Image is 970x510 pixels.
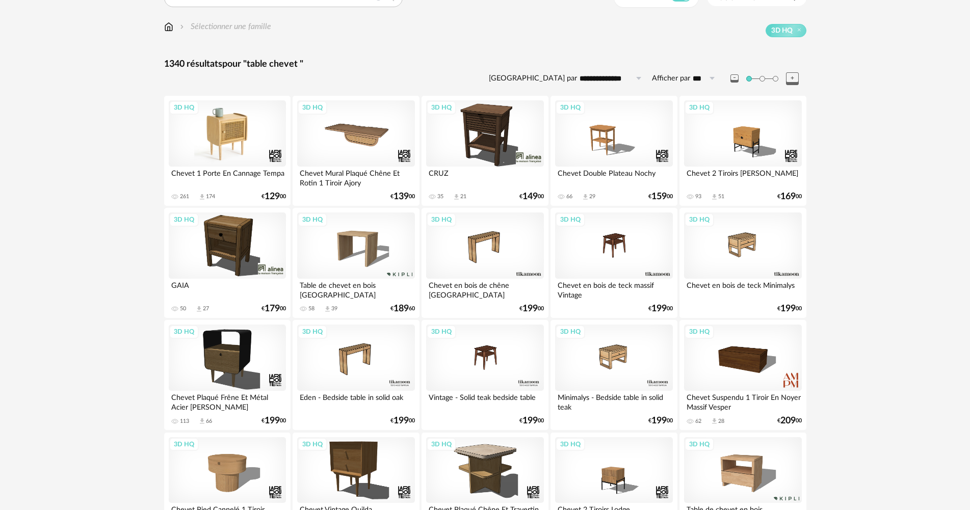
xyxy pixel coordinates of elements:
[651,193,667,200] span: 159
[390,305,415,312] div: € 60
[427,213,456,226] div: 3D HQ
[164,208,291,318] a: 3D HQ GAIA 50 Download icon 27 €17900
[777,193,802,200] div: € 00
[422,320,548,430] a: 3D HQ Vintage - Solid teak bedside table €19900
[679,208,806,318] a: 3D HQ Chevet en bois de teck Minimalys €19900
[308,305,314,312] div: 58
[684,279,801,299] div: Chevet en bois de teck Minimalys
[265,417,280,424] span: 199
[777,417,802,424] div: € 00
[164,96,291,206] a: 3D HQ Chevet 1 Porte En Cannage Tempa 261 Download icon 174 €12900
[648,417,673,424] div: € 00
[685,325,714,338] div: 3D HQ
[164,59,806,70] div: 1340 résultats
[519,193,544,200] div: € 00
[178,21,271,33] div: Sélectionner une famille
[195,305,203,313] span: Download icon
[685,438,714,451] div: 3D HQ
[169,167,286,187] div: Chevet 1 Porte En Cannage Tempa
[556,325,585,338] div: 3D HQ
[426,391,543,411] div: Vintage - Solid teak bedside table
[169,438,199,451] div: 3D HQ
[550,208,677,318] a: 3D HQ Chevet en bois de teck massif Vintage €19900
[777,305,802,312] div: € 00
[265,305,280,312] span: 179
[169,213,199,226] div: 3D HQ
[718,193,724,200] div: 51
[198,417,206,425] span: Download icon
[519,305,544,312] div: € 00
[394,417,409,424] span: 199
[261,305,286,312] div: € 00
[324,305,331,313] span: Download icon
[169,101,199,114] div: 3D HQ
[265,193,280,200] span: 129
[206,193,215,200] div: 174
[206,418,212,425] div: 66
[684,167,801,187] div: Chevet 2 Tiroirs [PERSON_NAME]
[297,167,414,187] div: Chevet Mural Plaqué Chêne Et Rotin 1 Tiroir Ajory
[180,418,189,425] div: 113
[198,193,206,201] span: Download icon
[556,213,585,226] div: 3D HQ
[390,417,415,424] div: € 00
[589,193,595,200] div: 29
[555,279,672,299] div: Chevet en bois de teck massif Vintage
[550,320,677,430] a: 3D HQ Minimalys - Bedside table in solid teak €19900
[293,208,419,318] a: 3D HQ Table de chevet en bois [GEOGRAPHIC_DATA] 58 Download icon 39 €18960
[489,74,577,84] label: [GEOGRAPHIC_DATA] par
[679,96,806,206] a: 3D HQ Chevet 2 Tiroirs [PERSON_NAME] 93 Download icon 51 €16900
[394,193,409,200] span: 139
[261,417,286,424] div: € 00
[651,305,667,312] span: 199
[293,96,419,206] a: 3D HQ Chevet Mural Plaqué Chêne Et Rotin 1 Tiroir Ajory €13900
[180,305,186,312] div: 50
[460,193,466,200] div: 21
[180,193,189,200] div: 261
[711,193,718,201] span: Download icon
[422,208,548,318] a: 3D HQ Chevet en bois de chêne [GEOGRAPHIC_DATA] €19900
[427,438,456,451] div: 3D HQ
[297,279,414,299] div: Table de chevet en bois [GEOGRAPHIC_DATA]
[522,193,538,200] span: 149
[222,60,303,69] span: pour "table chevet "
[422,96,548,206] a: 3D HQ CRUZ 35 Download icon 21 €14900
[426,279,543,299] div: Chevet en bois de chêne [GEOGRAPHIC_DATA]
[685,213,714,226] div: 3D HQ
[522,417,538,424] span: 199
[331,305,337,312] div: 39
[298,325,327,338] div: 3D HQ
[390,193,415,200] div: € 00
[652,74,690,84] label: Afficher par
[566,193,572,200] div: 66
[695,193,701,200] div: 93
[298,101,327,114] div: 3D HQ
[298,213,327,226] div: 3D HQ
[685,101,714,114] div: 3D HQ
[297,391,414,411] div: Eden - Bedside table in solid oak
[169,325,199,338] div: 3D HQ
[684,391,801,411] div: Chevet Suspendu 1 Tiroir En Noyer Massif Vesper
[711,417,718,425] span: Download icon
[169,279,286,299] div: GAIA
[437,193,443,200] div: 35
[203,305,209,312] div: 27
[261,193,286,200] div: € 00
[582,193,589,201] span: Download icon
[556,438,585,451] div: 3D HQ
[780,417,796,424] span: 209
[555,167,672,187] div: Chevet Double Plateau Nochy
[651,417,667,424] span: 199
[718,418,724,425] div: 28
[555,391,672,411] div: Minimalys - Bedside table in solid teak
[178,21,186,33] img: svg+xml;base64,PHN2ZyB3aWR0aD0iMTYiIGhlaWdodD0iMTYiIHZpZXdCb3g9IjAgMCAxNiAxNiIgZmlsbD0ibm9uZSIgeG...
[298,438,327,451] div: 3D HQ
[293,320,419,430] a: 3D HQ Eden - Bedside table in solid oak €19900
[780,305,796,312] span: 199
[771,26,793,35] span: 3D HQ
[164,320,291,430] a: 3D HQ Chevet Plaqué Frêne Et Métal Acier [PERSON_NAME] 113 Download icon 66 €19900
[679,320,806,430] a: 3D HQ Chevet Suspendu 1 Tiroir En Noyer Massif Vesper 62 Download icon 28 €20900
[648,193,673,200] div: € 00
[522,305,538,312] span: 199
[695,418,701,425] div: 62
